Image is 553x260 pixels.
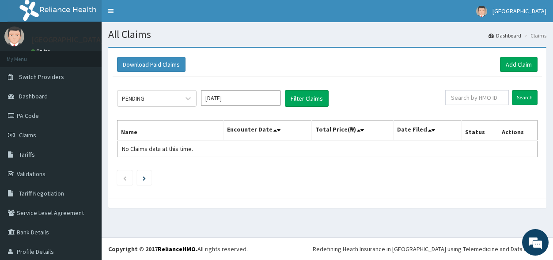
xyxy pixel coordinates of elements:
li: Claims [522,32,546,39]
div: Redefining Heath Insurance in [GEOGRAPHIC_DATA] using Telemedicine and Data Science! [313,245,546,253]
span: Tariff Negotiation [19,189,64,197]
input: Search by HMO ID [445,90,509,105]
span: Dashboard [19,92,48,100]
span: [GEOGRAPHIC_DATA] [492,7,546,15]
div: PENDING [122,94,144,103]
strong: Copyright © 2017 . [108,245,197,253]
span: Switch Providers [19,73,64,81]
img: User Image [4,26,24,46]
a: RelianceHMO [158,245,196,253]
a: Online [31,48,52,54]
input: Select Month and Year [201,90,280,106]
button: Download Paid Claims [117,57,186,72]
footer: All rights reserved. [102,237,553,260]
a: Dashboard [489,32,521,39]
span: Tariffs [19,151,35,158]
a: Add Claim [500,57,538,72]
th: Actions [498,121,537,141]
th: Name [117,121,223,141]
img: User Image [476,6,487,17]
span: Claims [19,131,36,139]
th: Status [461,121,498,141]
p: [GEOGRAPHIC_DATA] [31,36,104,44]
th: Date Filed [394,121,461,141]
a: Previous page [123,174,127,182]
input: Search [512,90,538,105]
button: Filter Claims [285,90,329,107]
span: No Claims data at this time. [122,145,193,153]
th: Encounter Date [223,121,311,141]
a: Next page [143,174,146,182]
th: Total Price(₦) [311,121,394,141]
h1: All Claims [108,29,546,40]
